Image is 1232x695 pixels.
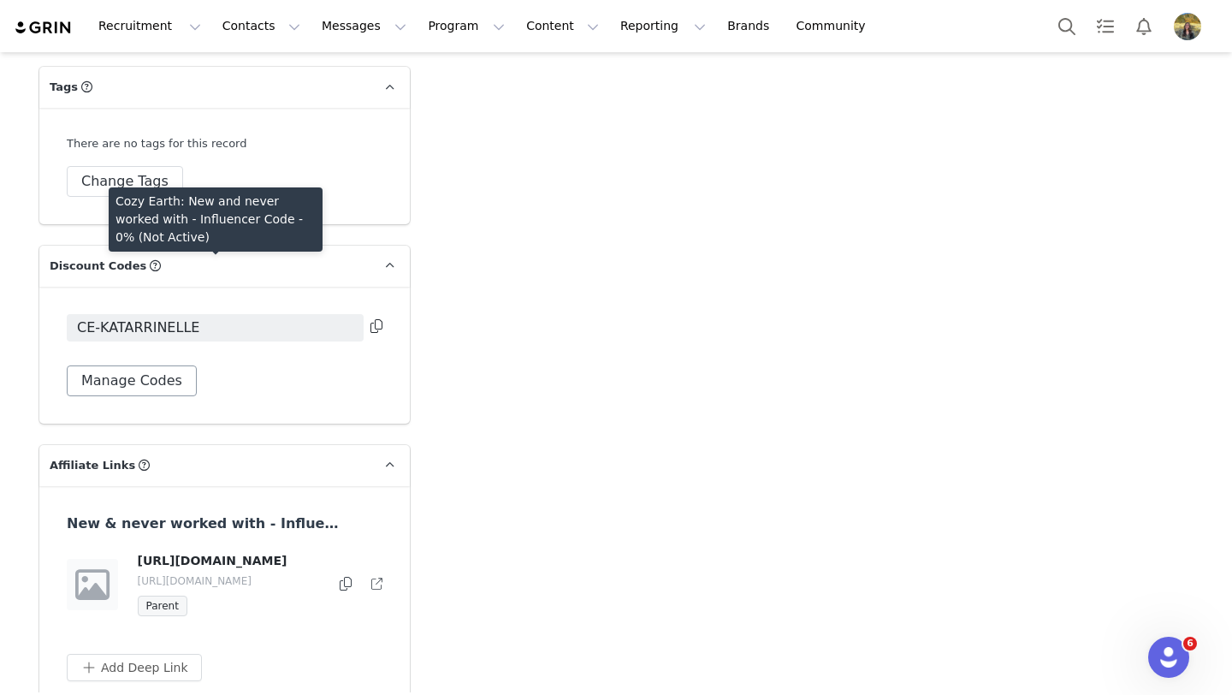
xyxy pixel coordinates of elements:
[516,7,609,45] button: Content
[1087,7,1124,45] a: Tasks
[1183,637,1197,650] span: 6
[67,135,246,152] div: There are no tags for this record
[67,654,202,681] button: Add Deep Link
[138,596,187,616] span: Parent
[50,457,135,474] span: Affiliate Links
[311,7,417,45] button: Messages
[14,14,702,33] body: Rich Text Area. Press ALT-0 for help.
[1125,7,1163,45] button: Notifications
[717,7,785,45] a: Brands
[77,318,199,338] span: CE-KATARRINELLE
[1048,7,1086,45] button: Search
[212,7,311,45] button: Contacts
[88,7,211,45] button: Recruitment
[1164,13,1218,40] button: Profile
[786,7,884,45] a: Community
[14,20,74,36] img: grin logo
[50,258,146,275] span: Discount Codes
[67,166,183,197] button: Change Tags
[138,552,322,570] h4: [URL][DOMAIN_NAME]
[138,573,322,589] p: [URL][DOMAIN_NAME]
[67,514,343,534] h3: New & never worked with - Influencer Link
[610,7,716,45] button: Reporting
[1174,13,1201,40] img: 27896cd5-6933-4e5c-bf96-74e8661375a5.jpeg
[418,7,515,45] button: Program
[1148,637,1189,678] iframe: Intercom live chat
[50,79,78,96] span: Tags
[67,365,197,396] button: Manage Codes
[109,187,323,252] div: Cozy Earth: New and never worked with - Influencer Code - 0% (Not Active)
